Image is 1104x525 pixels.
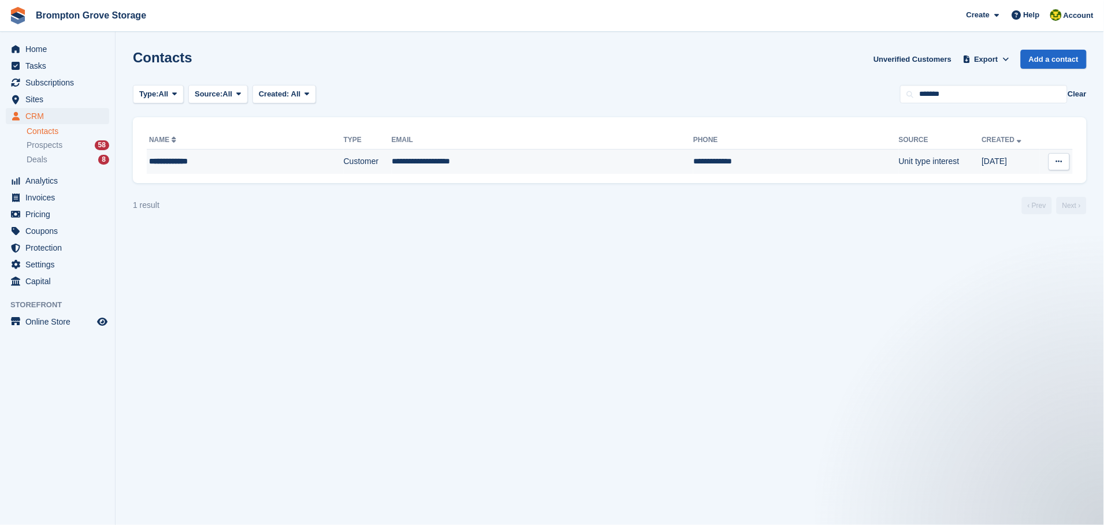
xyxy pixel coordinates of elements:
span: Invoices [25,189,95,206]
a: Deals 8 [27,154,109,166]
nav: Page [1020,197,1089,214]
a: menu [6,91,109,107]
span: Analytics [25,173,95,189]
a: menu [6,75,109,91]
a: menu [6,189,109,206]
span: Home [25,41,95,57]
a: Add a contact [1021,50,1087,69]
a: Created [982,136,1024,144]
a: Contacts [27,126,109,137]
span: Created: [259,90,289,98]
a: Unverified Customers [869,50,956,69]
span: All [223,88,233,100]
a: menu [6,173,109,189]
th: Email [392,131,693,150]
th: Type [344,131,392,150]
a: Prospects 58 [27,139,109,151]
button: Source: All [188,85,248,104]
td: Customer [344,150,392,174]
th: Phone [693,131,899,150]
span: Create [967,9,990,21]
span: CRM [25,108,95,124]
span: Type: [139,88,159,100]
button: Created: All [252,85,316,104]
a: menu [6,314,109,330]
span: Deals [27,154,47,165]
a: menu [6,256,109,273]
span: Coupons [25,223,95,239]
span: Capital [25,273,95,289]
a: Preview store [95,315,109,329]
span: Source: [195,88,222,100]
a: menu [6,58,109,74]
button: Clear [1068,88,1087,100]
img: stora-icon-8386f47178a22dfd0bd8f6a31ec36ba5ce8667c1dd55bd0f319d3a0aa187defe.svg [9,7,27,24]
span: Export [975,54,998,65]
a: Next [1057,197,1087,214]
span: Subscriptions [25,75,95,91]
a: menu [6,41,109,57]
span: Protection [25,240,95,256]
span: Settings [25,256,95,273]
button: Export [961,50,1012,69]
a: menu [6,273,109,289]
span: Online Store [25,314,95,330]
a: Previous [1022,197,1052,214]
div: 8 [98,155,109,165]
span: Storefront [10,299,115,311]
span: Prospects [27,140,62,151]
div: 58 [95,140,109,150]
span: All [159,88,169,100]
span: Pricing [25,206,95,222]
a: menu [6,223,109,239]
a: menu [6,240,109,256]
td: [DATE] [982,150,1040,174]
td: Unit type interest [899,150,982,174]
span: Tasks [25,58,95,74]
div: 1 result [133,199,159,211]
a: Brompton Grove Storage [31,6,151,25]
h1: Contacts [133,50,192,65]
span: Account [1064,10,1094,21]
a: Name [149,136,179,144]
th: Source [899,131,982,150]
span: All [291,90,301,98]
span: Sites [25,91,95,107]
a: menu [6,108,109,124]
a: menu [6,206,109,222]
span: Help [1024,9,1040,21]
button: Type: All [133,85,184,104]
img: Marie Cavalier [1050,9,1062,21]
